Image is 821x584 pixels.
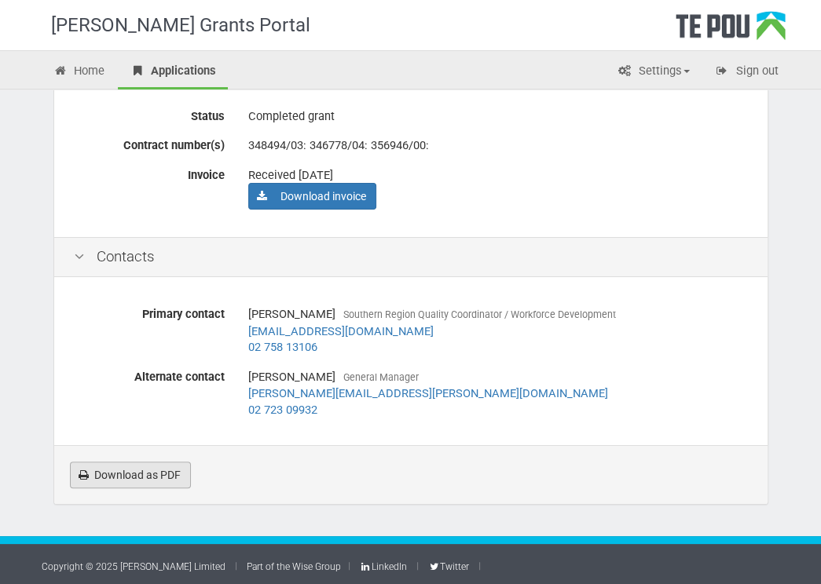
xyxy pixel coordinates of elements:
[248,183,376,210] a: Download invoice
[247,561,341,572] a: Part of the Wise Group
[360,561,407,572] a: LinkedIn
[42,55,117,89] a: Home
[54,237,768,277] div: Contacts
[428,561,469,572] a: Twitter
[62,301,236,323] label: Primary contact
[248,403,317,417] a: 02 723 09932
[248,132,748,159] div: 348494/03: 346778/04: 356946/00:
[248,340,317,354] a: 02 758 13106
[248,301,748,361] div: [PERSON_NAME]
[70,462,191,488] a: Download as PDF
[248,363,748,424] div: [PERSON_NAME]
[62,363,236,385] label: Alternate contact
[62,103,236,125] label: Status
[343,308,616,320] span: Southern Region Quality Coordinator / Workforce Development
[248,386,608,400] a: [PERSON_NAME][EMAIL_ADDRESS][PERSON_NAME][DOMAIN_NAME]
[42,561,225,572] a: Copyright © 2025 [PERSON_NAME] Limited
[606,55,702,89] a: Settings
[118,55,228,89] a: Applications
[676,11,786,50] div: Te Pou Logo
[248,167,748,184] div: Received [DATE]
[62,162,236,184] label: Invoice
[343,371,419,383] span: General Manager
[703,55,790,89] a: Sign out
[62,132,236,154] label: Contract number(s)
[248,324,434,338] a: [EMAIL_ADDRESS][DOMAIN_NAME]
[248,103,748,130] div: Completed grant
